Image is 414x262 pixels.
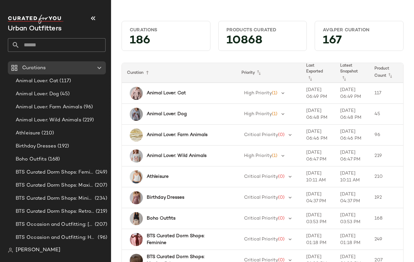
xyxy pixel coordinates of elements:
[244,195,278,200] span: Critical Priority
[335,208,369,229] td: [DATE] 03:53 PM
[130,233,143,246] img: 102187119_066_b2
[130,27,202,33] div: Curations
[16,143,56,150] span: Birthday Dresses
[301,229,335,250] td: [DATE] 01:18 PM
[130,149,143,162] img: 101075752_010_b
[16,169,94,176] span: BTS Curated Dorm Shops: Feminine
[56,143,69,150] span: (192)
[335,146,369,166] td: [DATE] 06:47 PM
[16,103,82,111] span: Animal Lover: Farm Animals
[369,187,404,208] td: 192
[147,215,175,222] b: Boho Outfits
[58,77,71,85] span: (117)
[369,208,404,229] td: 168
[93,195,107,202] span: (234)
[301,208,335,229] td: [DATE] 03:53 PM
[16,221,93,228] span: BTS Occasion and Outfitting: [PERSON_NAME] to Party
[301,83,335,104] td: [DATE] 06:49 PM
[278,132,285,137] span: (0)
[16,246,60,254] span: [PERSON_NAME]
[94,169,107,176] span: (249)
[96,234,107,241] span: (96)
[244,174,278,179] span: Critical Priority
[147,194,184,201] b: Birthday Dresses
[226,27,299,33] div: Products Curated
[369,229,404,250] td: 249
[301,166,335,187] td: [DATE] 10:11 AM
[244,91,272,96] span: High Priority
[244,153,272,158] span: High Priority
[16,77,58,85] span: Animal Lover: Cat
[130,129,143,142] img: 101332914_073_b
[94,208,107,215] span: (219)
[335,187,369,208] td: [DATE] 04:37 PM
[278,174,285,179] span: (0)
[278,216,285,221] span: (0)
[130,191,143,204] img: 103171302_054_b
[147,111,187,117] b: Animal Lover: Dog
[335,63,369,83] th: Latest Snapshot
[335,229,369,250] td: [DATE] 01:18 PM
[335,104,369,125] td: [DATE] 06:48 PM
[369,125,404,146] td: 96
[81,116,94,124] span: (219)
[130,212,143,225] img: 96915335_001_b
[335,83,369,104] td: [DATE] 06:49 PM
[8,15,63,24] img: cfy_white_logo.C9jOOHJF.svg
[82,103,93,111] span: (96)
[244,216,278,221] span: Critical Priority
[301,187,335,208] td: [DATE] 04:37 PM
[16,182,93,189] span: BTS Curated Dorm Shops: Maximalist
[369,104,404,125] td: 45
[147,152,207,159] b: Animal Lover: Wild Animals
[93,221,107,228] span: (207)
[272,112,277,116] span: (1)
[301,63,335,83] th: Last Exported
[369,83,404,104] td: 117
[147,131,207,138] b: Animal Lover: Farm Animals
[369,166,404,187] td: 210
[278,237,285,242] span: (0)
[16,195,93,202] span: BTS Curated Dorm Shops: Minimalist
[16,156,47,163] span: Boho Outfits
[369,63,404,83] th: Product Count
[130,108,143,121] img: 102059615_004_b
[130,87,143,100] img: 94950243_066_b
[323,27,395,33] div: Avg.per Curation
[16,90,59,98] span: Animal Lover: Dog
[221,36,304,48] div: 10868
[22,64,46,72] span: Curations
[272,91,277,96] span: (1)
[122,63,236,83] th: Curation
[244,132,278,137] span: Critical Priority
[335,125,369,146] td: [DATE] 06:46 PM
[147,173,169,180] b: Athleisure
[335,166,369,187] td: [DATE] 10:11 AM
[272,153,277,158] span: (1)
[301,104,335,125] td: [DATE] 06:48 PM
[301,146,335,166] td: [DATE] 06:47 PM
[16,234,96,241] span: BTS Occasion and Outfitting: Homecoming Dresses
[16,116,81,124] span: Animal Lover: Wild Animals
[147,90,186,97] b: Animal Lover: Cat
[16,208,94,215] span: BTS Curated Dorm Shops: Retro+ Boho
[8,248,13,253] img: svg%3e
[16,130,40,137] span: Athleisure
[278,195,285,200] span: (0)
[93,182,107,189] span: (207)
[369,146,404,166] td: 219
[244,112,272,116] span: High Priority
[244,237,278,242] span: Critical Priority
[301,125,335,146] td: [DATE] 06:46 PM
[147,233,224,246] b: BTS Curated Dorm Shops: Feminine
[40,130,54,137] span: (210)
[59,90,70,98] span: (45)
[236,63,301,83] th: Priority
[8,25,61,32] span: Current Company Name
[124,36,207,48] div: 186
[130,170,143,183] img: 102793627_010_b
[318,36,401,48] div: 167
[47,156,60,163] span: (168)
